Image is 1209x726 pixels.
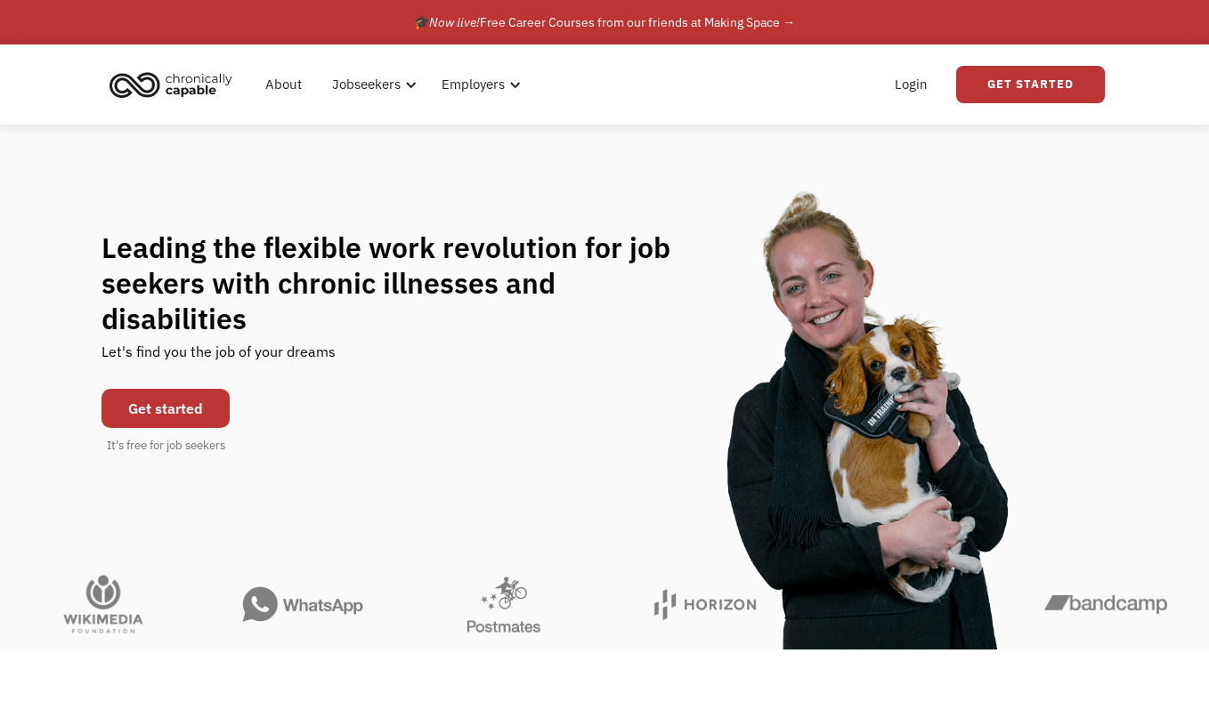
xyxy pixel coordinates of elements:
div: Jobseekers [321,56,422,113]
a: About [255,56,312,113]
div: Employers [431,56,526,113]
a: Get Started [956,66,1105,103]
em: Now live! [429,14,480,30]
a: Get started [101,389,230,428]
div: It's free for job seekers [107,437,225,455]
img: Chronically Capable logo [104,65,238,104]
a: Login [884,56,938,113]
a: home [104,65,246,104]
div: Jobseekers [332,74,401,95]
div: Employers [442,74,505,95]
h1: Leading the flexible work revolution for job seekers with chronic illnesses and disabilities [101,230,705,336]
div: 🎓 Free Career Courses from our friends at Making Space → [414,12,795,33]
div: Let's find you the job of your dreams [101,336,336,380]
